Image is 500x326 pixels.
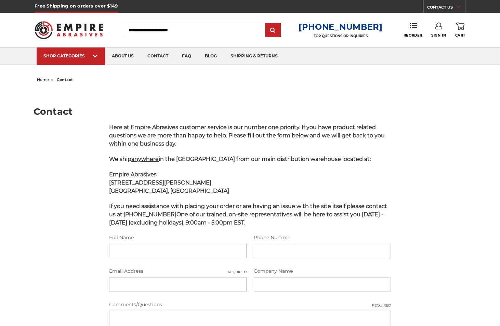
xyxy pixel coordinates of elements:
[123,211,176,218] strong: [PHONE_NUMBER]
[254,268,391,275] label: Company Name
[427,3,465,13] a: CONTACT US
[131,156,159,162] span: anywhere
[109,156,371,162] span: We ship in the [GEOGRAPHIC_DATA] from our main distribution warehouse located at:
[224,47,285,65] a: shipping & returns
[141,47,175,65] a: contact
[109,234,246,241] label: Full Name
[34,107,467,116] h1: Contact
[109,268,246,275] label: Email Address
[254,234,391,241] label: Phone Number
[198,47,224,65] a: blog
[299,34,383,38] p: FOR QUESTIONS OR INQUIRIES
[228,269,247,274] small: Required
[37,77,49,82] a: home
[455,23,465,38] a: Cart
[109,203,387,226] span: If you need assistance with placing your order or are having an issue with the site itself please...
[57,77,73,82] span: contact
[455,33,465,38] span: Cart
[109,124,385,147] span: Here at Empire Abrasives customer service is our number one priority. If you have product related...
[372,303,391,308] small: Required
[431,33,446,38] span: Sign In
[109,171,157,178] span: Empire Abrasives
[105,47,141,65] a: about us
[35,17,103,43] img: Empire Abrasives
[109,301,391,308] label: Comments/Questions
[404,33,422,38] span: Reorder
[266,24,280,37] input: Submit
[404,23,422,37] a: Reorder
[299,22,383,32] a: [PHONE_NUMBER]
[43,53,98,58] div: SHOP CATEGORIES
[109,179,229,194] strong: [STREET_ADDRESS][PERSON_NAME] [GEOGRAPHIC_DATA], [GEOGRAPHIC_DATA]
[175,47,198,65] a: faq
